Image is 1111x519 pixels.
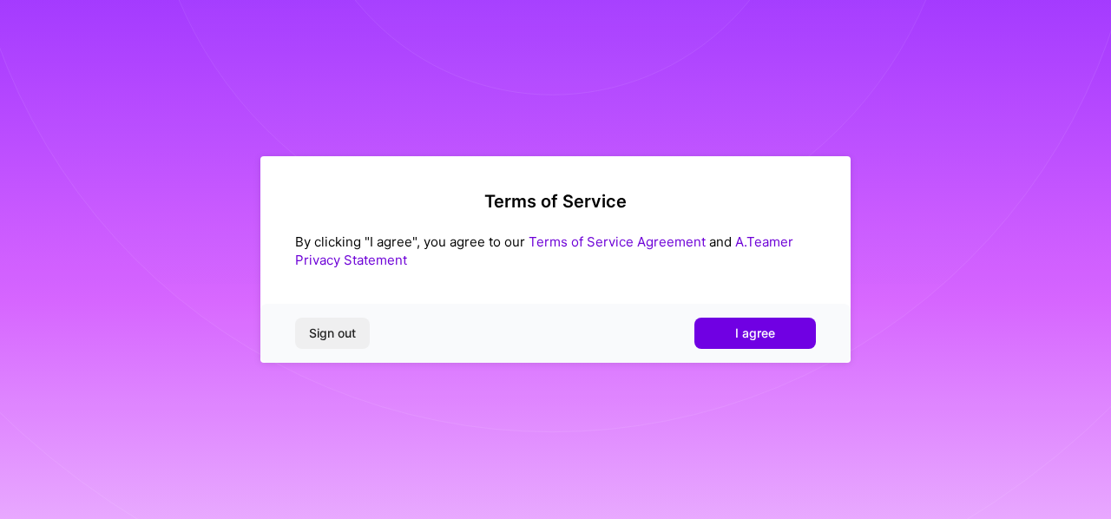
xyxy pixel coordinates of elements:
button: Sign out [295,318,370,349]
button: I agree [694,318,816,349]
span: Sign out [309,325,356,342]
a: Terms of Service Agreement [529,233,706,250]
span: I agree [735,325,775,342]
h2: Terms of Service [295,191,816,212]
div: By clicking "I agree", you agree to our and [295,233,816,269]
